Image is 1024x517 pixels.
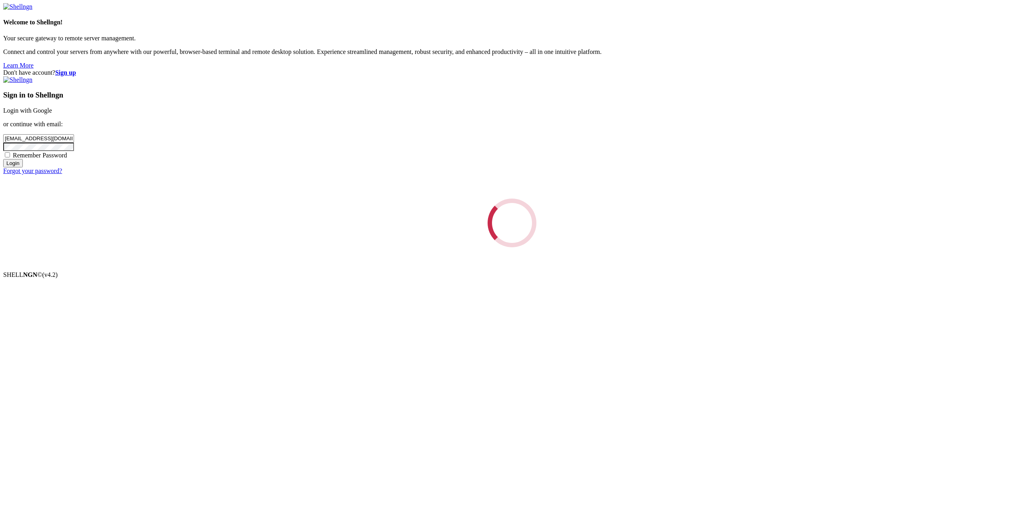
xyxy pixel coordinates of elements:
h3: Sign in to Shellngn [3,91,1021,99]
a: Learn More [3,62,34,69]
p: Connect and control your servers from anywhere with our powerful, browser-based terminal and remo... [3,48,1021,56]
h4: Welcome to Shellngn! [3,19,1021,26]
input: Login [3,159,23,167]
b: NGN [23,271,38,278]
span: SHELL © [3,271,58,278]
a: Sign up [55,69,76,76]
div: Loading... [488,199,536,247]
p: Your secure gateway to remote server management. [3,35,1021,42]
img: Shellngn [3,3,32,10]
input: Remember Password [5,152,10,157]
p: or continue with email: [3,121,1021,128]
a: Login with Google [3,107,52,114]
a: Forgot your password? [3,167,62,174]
span: Remember Password [13,152,67,159]
input: Email address [3,134,74,143]
span: 4.2.0 [42,271,58,278]
img: Shellngn [3,76,32,84]
div: Don't have account? [3,69,1021,76]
